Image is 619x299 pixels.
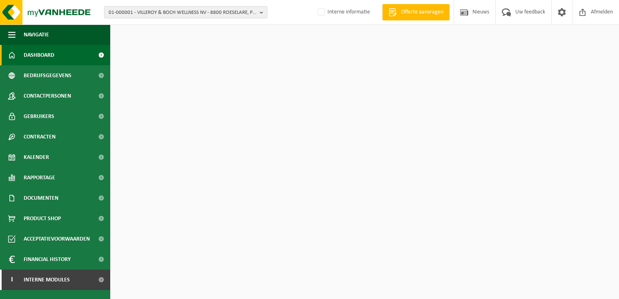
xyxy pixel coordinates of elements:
[24,167,55,188] span: Rapportage
[8,270,16,290] span: I
[316,6,370,18] label: Interne informatie
[104,6,267,18] button: 01-000001 - VILLEROY & BOCH WELLNESS NV - 8800 ROESELARE, POPULIERSTRAAT 1
[24,45,54,65] span: Dashboard
[24,106,54,127] span: Gebruikers
[24,188,58,208] span: Documenten
[24,249,71,270] span: Financial History
[24,229,90,249] span: Acceptatievoorwaarden
[24,270,70,290] span: Interne modules
[24,25,49,45] span: Navigatie
[24,86,71,106] span: Contactpersonen
[399,8,445,16] span: Offerte aanvragen
[24,147,49,167] span: Kalender
[24,208,61,229] span: Product Shop
[24,65,71,86] span: Bedrijfsgegevens
[109,7,256,19] span: 01-000001 - VILLEROY & BOCH WELLNESS NV - 8800 ROESELARE, POPULIERSTRAAT 1
[24,127,56,147] span: Contracten
[382,4,450,20] a: Offerte aanvragen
